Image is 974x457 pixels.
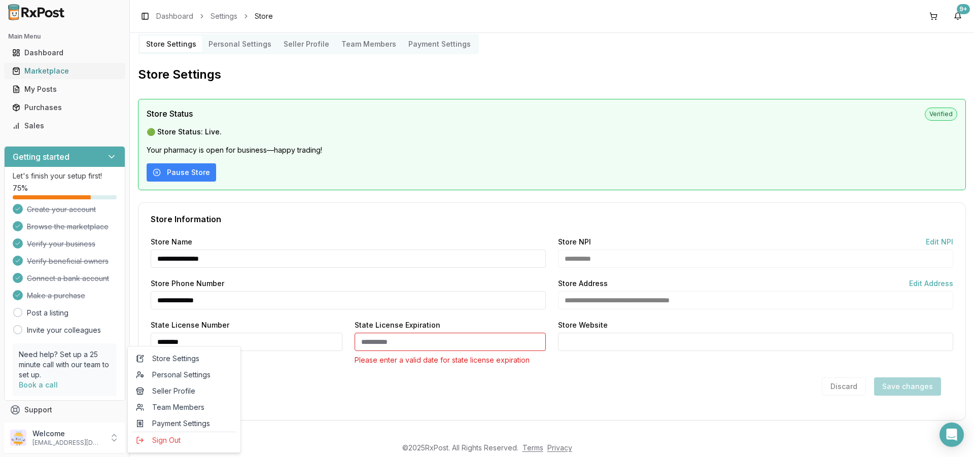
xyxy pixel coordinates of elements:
[558,280,608,287] label: Store Address
[27,222,109,232] span: Browse the marketplace
[8,32,121,41] h2: Main Menu
[151,238,192,245] label: Store Name
[32,429,103,439] p: Welcome
[4,118,125,134] button: Sales
[147,108,193,120] span: Store Status
[27,273,109,284] span: Connect a bank account
[27,308,68,318] a: Post a listing
[355,355,546,365] p: Please enter a valid date for state license expiration
[4,4,69,20] img: RxPost Logo
[4,63,125,79] button: Marketplace
[925,108,957,121] span: Verified
[138,66,966,83] h2: Store Settings
[950,8,966,24] button: 9+
[12,84,117,94] div: My Posts
[151,280,224,287] label: Store Phone Number
[136,402,232,412] span: Team Members
[957,4,970,14] div: 9+
[13,151,69,163] h3: Getting started
[12,121,117,131] div: Sales
[12,66,117,76] div: Marketplace
[277,36,335,52] button: Seller Profile
[27,239,95,249] span: Verify your business
[136,435,232,445] span: Sign Out
[27,325,101,335] a: Invite your colleagues
[13,183,28,193] span: 75 %
[4,81,125,97] button: My Posts
[151,322,229,329] label: State License Number
[151,215,953,223] div: Store Information
[132,415,236,432] a: Payment Settings
[132,350,236,367] a: Store Settings
[147,163,216,182] button: Pause Store
[4,99,125,116] button: Purchases
[13,171,117,181] p: Let's finish your setup first!
[136,370,232,380] span: Personal Settings
[27,256,109,266] span: Verify beneficial owners
[132,383,236,399] a: Seller Profile
[940,423,964,447] div: Open Intercom Messenger
[156,11,193,21] a: Dashboard
[547,443,572,452] a: Privacy
[12,102,117,113] div: Purchases
[132,432,236,448] button: Sign Out
[132,399,236,415] a: Team Members
[147,127,957,137] p: 🟢 Store Status: Live.
[136,354,232,364] span: Store Settings
[211,11,237,21] a: Settings
[8,80,121,98] a: My Posts
[8,44,121,62] a: Dashboard
[32,439,103,447] p: [EMAIL_ADDRESS][DOMAIN_NAME]
[402,36,477,52] button: Payment Settings
[202,36,277,52] button: Personal Settings
[19,380,58,389] a: Book a call
[136,386,232,396] span: Seller Profile
[335,36,402,52] button: Team Members
[140,36,202,52] button: Store Settings
[8,98,121,117] a: Purchases
[132,367,236,383] a: Personal Settings
[136,418,232,429] span: Payment Settings
[10,430,26,446] img: User avatar
[4,45,125,61] button: Dashboard
[27,291,85,301] span: Make a purchase
[558,238,591,245] label: Store NPI
[147,145,957,155] p: Your pharmacy is open for business—happy trading!
[27,204,96,215] span: Create your account
[558,322,608,329] label: Store Website
[156,11,273,21] nav: breadcrumb
[19,349,111,380] p: Need help? Set up a 25 minute call with our team to set up.
[8,62,121,80] a: Marketplace
[523,443,543,452] a: Terms
[355,322,440,329] label: State License Expiration
[4,401,125,419] button: Support
[8,117,121,135] a: Sales
[12,48,117,58] div: Dashboard
[255,11,273,21] span: Store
